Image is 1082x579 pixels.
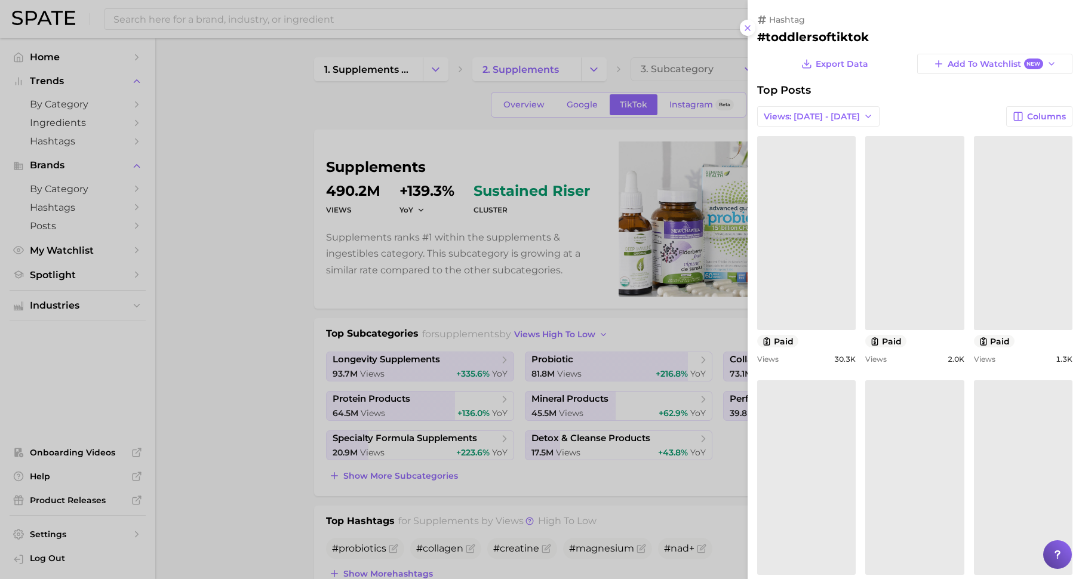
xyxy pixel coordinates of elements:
span: Views [974,355,995,364]
span: 30.3k [834,355,856,364]
h2: #toddlersoftiktok [757,30,1072,44]
span: New [1024,58,1043,70]
span: Views: [DATE] - [DATE] [764,112,860,122]
span: Add to Watchlist [948,58,1043,70]
button: paid [974,335,1015,347]
span: hashtag [769,14,805,25]
button: paid [757,335,798,347]
span: Views [865,355,887,364]
span: 2.0k [948,355,964,364]
button: paid [865,335,906,347]
span: Top Posts [757,84,811,97]
button: Views: [DATE] - [DATE] [757,106,880,127]
span: Views [757,355,779,364]
button: Columns [1006,106,1072,127]
span: Export Data [816,59,868,69]
button: Add to WatchlistNew [917,54,1072,74]
button: Export Data [798,54,871,74]
span: Columns [1027,112,1066,122]
span: 1.3k [1056,355,1072,364]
